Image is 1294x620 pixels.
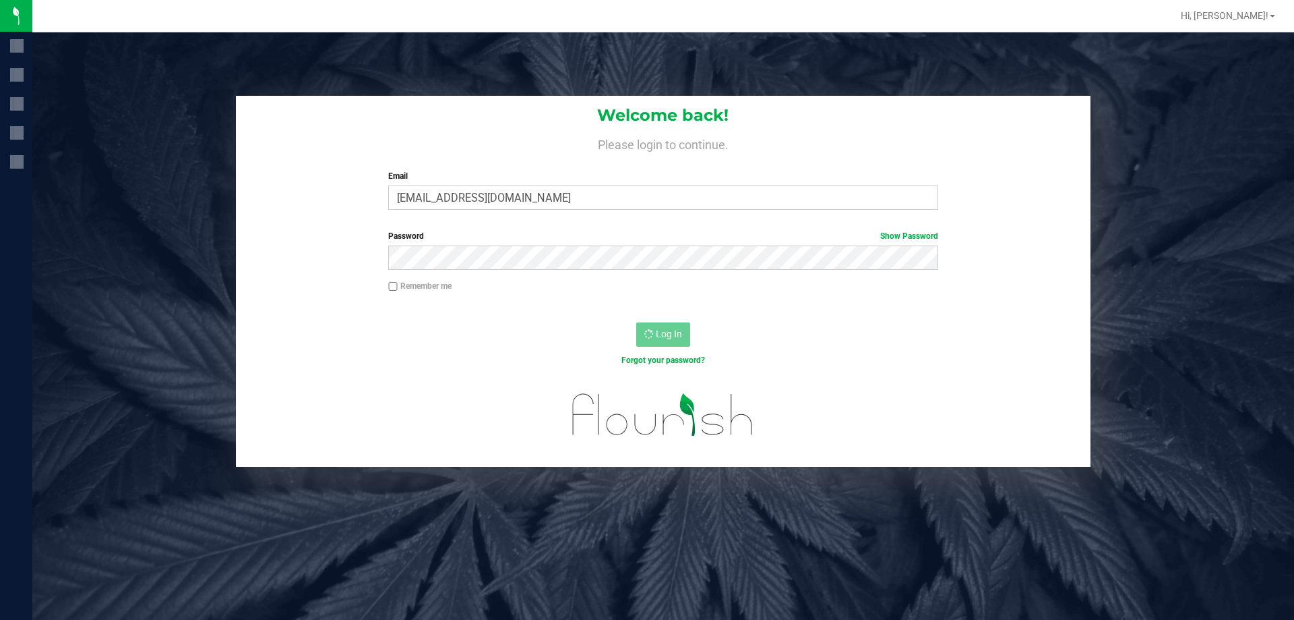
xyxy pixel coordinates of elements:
[388,231,424,241] span: Password
[236,107,1090,124] h1: Welcome back!
[880,231,938,241] a: Show Password
[556,381,770,449] img: flourish_logo.svg
[388,280,452,292] label: Remember me
[656,329,682,339] span: Log In
[388,170,937,182] label: Email
[621,356,705,365] a: Forgot your password?
[388,282,398,291] input: Remember me
[236,135,1090,151] h4: Please login to continue.
[636,322,690,347] button: Log In
[1181,10,1268,21] span: Hi, [PERSON_NAME]!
